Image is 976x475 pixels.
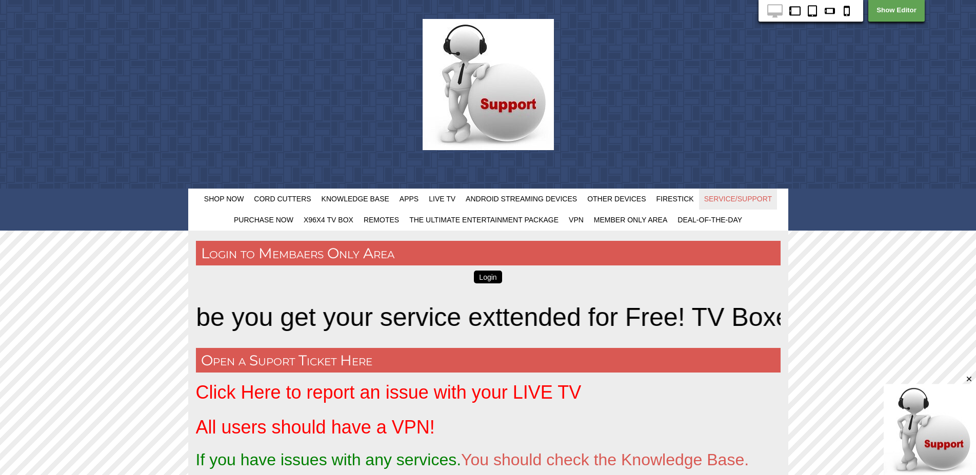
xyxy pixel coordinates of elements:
[409,216,559,224] span: The Ultimate Entertainment Package
[672,210,747,231] a: Deal-Of-The-Day
[234,216,293,224] span: Purchase Now
[298,210,358,231] a: X96X4 TV Box
[587,195,646,203] span: Other Devices
[201,352,372,369] span: Open a Suport Ticket Here
[196,450,749,469] span: If you have issues with any services.
[404,210,564,231] a: The Ultimate Entertainment Package
[204,195,244,203] span: Shop Now
[805,4,820,17] img: icon-tablet.png
[466,195,577,203] span: Android Streaming Devices
[358,210,404,231] a: Remotes
[678,216,742,224] span: Deal-Of-The-Day
[656,195,694,203] span: FireStick
[461,189,582,210] a: Android Streaming Devices
[787,4,803,17] img: icon-tabletside.png
[316,189,394,210] a: Knowledge Base
[199,189,249,210] a: Shop Now
[474,271,502,283] input: Login
[822,4,838,17] img: icon-phoneside.png
[394,189,424,210] a: Apps
[589,210,672,231] a: Member Only Area
[322,195,389,203] span: Knowledge Base
[364,216,399,224] span: Remotes
[423,19,554,150] img: header photo
[582,189,651,210] a: Other Devices
[699,189,778,210] a: Service/Support
[196,382,582,403] span: Click Here to report an issue with your LIVE TV
[201,244,394,262] span: Login to Membaers Only Area
[249,189,316,210] a: Cord Cutters
[196,297,781,338] marquee: Here you will find any news regarding Services: Did you know that you can have your service exten...
[651,189,699,210] a: FireStick
[196,392,582,400] a: Click Here to report an issue with your LIVE TV
[839,4,854,17] img: icon-phone.png
[767,4,783,17] img: icon-desktop.png
[461,450,749,469] a: You should check the Knowledge Base.
[304,216,353,224] span: X96X4 TV Box
[569,216,584,224] span: VPN
[400,195,419,203] span: Apps
[254,195,311,203] span: Cord Cutters
[884,375,976,475] iframe: chat widget
[196,417,435,438] span: All users should have a VPN!
[594,216,667,224] span: Member Only Area
[229,210,298,231] a: Purchase Now
[564,210,589,231] a: VPN
[704,195,772,203] span: Service/Support
[424,189,461,210] a: Live TV
[429,195,455,203] span: Live TV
